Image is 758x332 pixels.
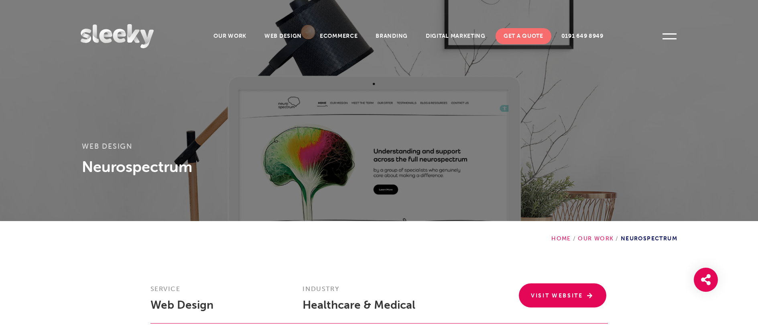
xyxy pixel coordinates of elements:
[519,283,606,307] a: Visit Website
[571,235,578,242] span: /
[81,24,154,48] img: Sleeky Web Design Newcastle
[205,28,254,44] a: Our Work
[614,235,620,242] span: /
[418,28,494,44] a: Digital Marketing
[82,141,132,151] a: Web Design
[551,221,677,242] div: Neurospectrum
[150,285,181,293] strong: Service
[496,28,551,44] a: Get A Quote
[150,298,213,312] a: Web Design
[553,28,612,44] a: 0191 649 8949
[578,235,614,242] a: Our Work
[368,28,416,44] a: Branding
[256,28,310,44] a: Web Design
[303,285,339,293] strong: Industry
[312,28,366,44] a: Ecommerce
[303,298,415,312] a: Healthcare & Medical
[82,157,676,177] h1: Neurospectrum
[551,235,571,242] a: Home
